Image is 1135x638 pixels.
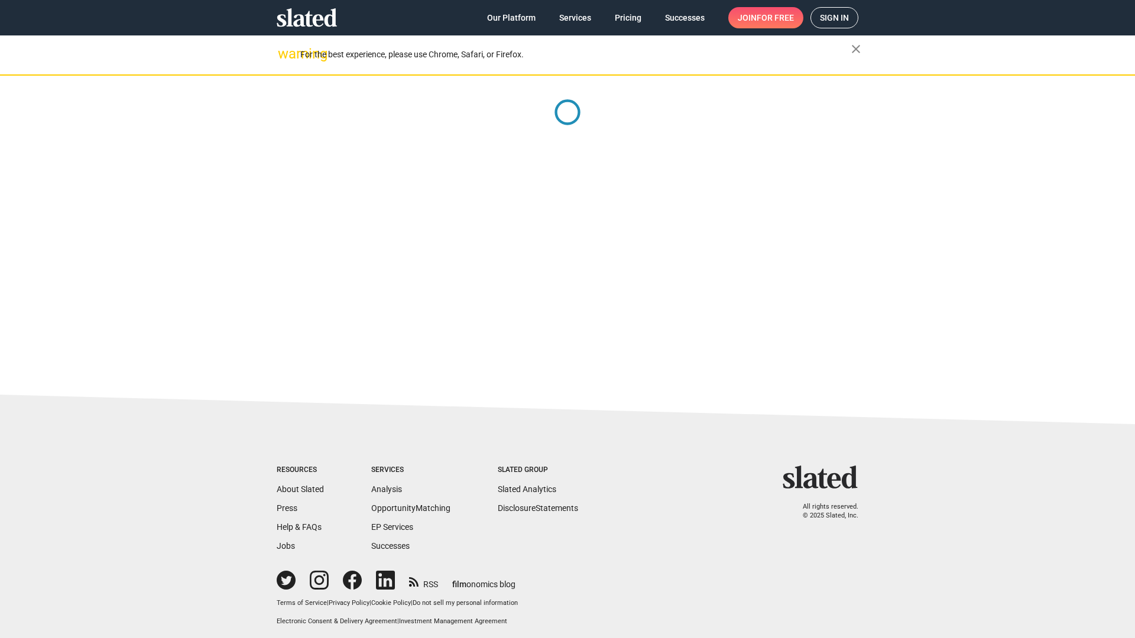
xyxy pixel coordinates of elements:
[498,466,578,475] div: Slated Group
[277,522,322,532] a: Help & FAQs
[452,580,466,589] span: film
[559,7,591,28] span: Services
[277,541,295,551] a: Jobs
[277,599,327,607] a: Terms of Service
[371,484,402,494] a: Analysis
[329,599,369,607] a: Privacy Policy
[371,466,450,475] div: Services
[615,7,641,28] span: Pricing
[550,7,601,28] a: Services
[277,484,324,494] a: About Slated
[327,599,329,607] span: |
[371,503,450,513] a: OpportunityMatching
[371,599,411,607] a: Cookie Policy
[728,7,803,28] a: Joinfor free
[849,42,863,56] mat-icon: close
[738,7,794,28] span: Join
[277,617,397,625] a: Electronic Consent & Delivery Agreement
[397,617,399,625] span: |
[757,7,794,28] span: for free
[369,599,371,607] span: |
[498,503,578,513] a: DisclosureStatements
[277,503,297,513] a: Press
[452,569,515,590] a: filmonomics blog
[300,47,851,63] div: For the best experience, please use Chrome, Safari, or Firefox.
[409,572,438,590] a: RSS
[605,7,651,28] a: Pricing
[371,522,413,532] a: EP Services
[413,599,518,608] button: Do not sell my personal information
[371,541,410,551] a: Successes
[665,7,705,28] span: Successes
[487,7,536,28] span: Our Platform
[790,503,858,520] p: All rights reserved. © 2025 Slated, Inc.
[656,7,714,28] a: Successes
[810,7,858,28] a: Sign in
[277,466,324,475] div: Resources
[278,47,292,61] mat-icon: warning
[478,7,545,28] a: Our Platform
[411,599,413,607] span: |
[820,8,849,28] span: Sign in
[399,617,507,625] a: Investment Management Agreement
[498,484,556,494] a: Slated Analytics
